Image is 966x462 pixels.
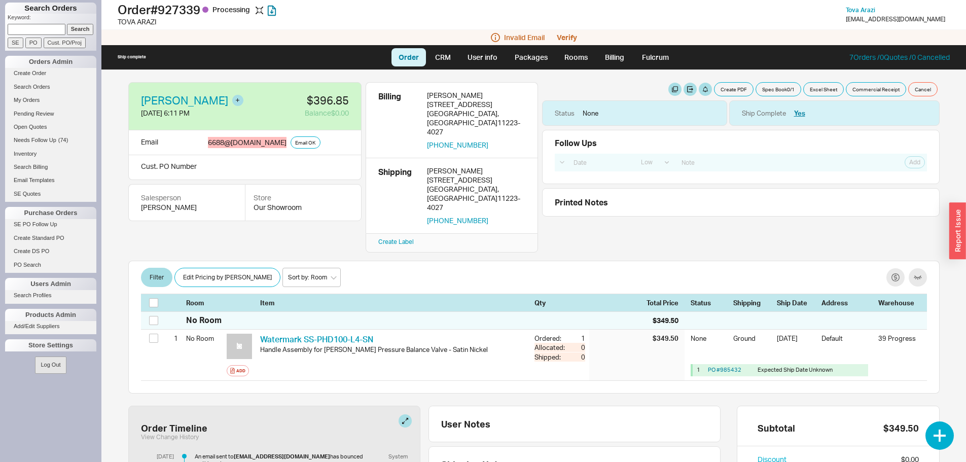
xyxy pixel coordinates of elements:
button: Email OK [291,136,320,149]
div: Handle Assembly for [PERSON_NAME] Pressure Balance Valve - Satin Nickel [260,345,526,354]
p: Keyword: [8,14,96,24]
div: [PERSON_NAME] [427,91,525,100]
button: [PHONE_NUMBER] [427,216,488,225]
input: SE [8,38,23,48]
div: Orders Admin [5,56,96,68]
div: Address [821,298,872,307]
a: Tova Arazi [846,7,875,14]
div: $349.50 [883,422,919,434]
span: Excel Sheet [810,85,837,93]
div: [DATE] [149,453,174,460]
button: Cancel [908,82,938,96]
a: Create Standard PO [5,233,96,243]
div: Follow Ups [555,138,597,148]
input: Note [676,156,854,169]
div: Ground [733,334,771,350]
button: View Change History [141,434,199,441]
div: Order Timeline [141,422,207,434]
div: 6688 @ [DOMAIN_NAME] [208,137,287,148]
span: Edit Pricing by [PERSON_NAME] [183,271,272,283]
a: Search Orders [5,82,96,92]
a: My Orders [5,95,96,105]
a: Create Order [5,68,96,79]
a: Create DS PO [5,246,96,257]
div: Add [236,367,245,375]
a: SE PO Follow Up [5,219,96,230]
span: Processing [212,5,252,14]
h1: Order # 927339 [118,3,486,17]
div: 39 Progress [878,334,919,343]
a: Create Label [378,238,414,245]
div: Purchase Orders [5,207,96,219]
a: CRM [428,48,458,66]
button: [PHONE_NUMBER] [427,140,488,150]
div: [PERSON_NAME] [427,166,525,175]
div: Status [555,109,575,118]
div: Store Settings [5,339,96,351]
button: Add [227,365,249,376]
div: 0 [567,352,585,362]
span: Invalid Email [504,33,545,42]
a: SE Quotes [5,189,96,199]
div: Our Showroom [254,202,353,212]
button: Commercial Receipt [846,82,906,96]
div: 1 [165,330,178,347]
div: $349.50 [653,315,678,326]
a: Open Quotes [5,122,96,132]
input: PO [25,38,42,48]
div: Ship Date [777,298,815,307]
b: [EMAIL_ADDRESS][DOMAIN_NAME] [234,453,330,460]
div: Room [186,298,223,307]
div: None [691,334,727,350]
div: Warehouse [878,298,919,307]
div: Shipping [733,298,771,307]
div: Expected Ship Date Unknown [693,364,868,376]
a: Inventory [5,149,96,159]
div: Billing [378,91,419,150]
div: Subtotal [758,422,795,434]
div: No Room [186,330,223,347]
a: Pending Review [5,109,96,119]
div: Total Price [647,298,685,307]
a: [PERSON_NAME] [141,95,228,106]
a: Search Billing [5,162,96,172]
div: 1 [567,334,585,343]
button: Verify [557,33,577,42]
div: 0 [567,343,585,352]
span: Tova Arazi [846,6,875,14]
div: TOVA ARAZI [118,17,486,27]
div: Salesperson [141,193,233,203]
button: Spec Book0/1 [756,82,801,96]
div: Ship Complete [742,109,786,118]
span: Create PDF [721,85,747,93]
div: Default [821,334,872,350]
h1: Search Orders [5,3,96,14]
div: Products Admin [5,309,96,321]
a: PO Search [5,260,96,270]
span: ( 74 ) [58,137,68,143]
span: Commercial Receipt [852,85,900,93]
button: Excel Sheet [803,82,844,96]
a: Search Profiles [5,290,96,301]
a: Order [391,48,426,66]
button: Create PDF [714,82,754,96]
div: Balance $0.00 [252,108,349,118]
div: [EMAIL_ADDRESS][DOMAIN_NAME] [846,16,945,23]
div: Shipped: [534,352,567,362]
div: Qty [534,298,585,307]
div: Printed Notes [555,197,927,208]
div: [STREET_ADDRESS] [427,100,525,109]
span: Spec Book 0 / 1 [762,85,795,93]
div: None [583,109,598,118]
div: Cust. PO Number [128,155,362,180]
a: PO #985432 [708,366,741,373]
div: [STREET_ADDRESS] [427,175,525,185]
input: Date [568,156,633,169]
div: [DATE] 6:11 PM [141,108,243,118]
div: $396.85 [252,95,349,106]
div: [GEOGRAPHIC_DATA] , [GEOGRAPHIC_DATA] 11223-4027 [427,185,525,212]
div: Shipping [378,166,419,225]
div: Store [254,193,353,203]
div: [GEOGRAPHIC_DATA] , [GEOGRAPHIC_DATA] 11223-4027 [427,109,525,136]
button: Add [905,156,925,168]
